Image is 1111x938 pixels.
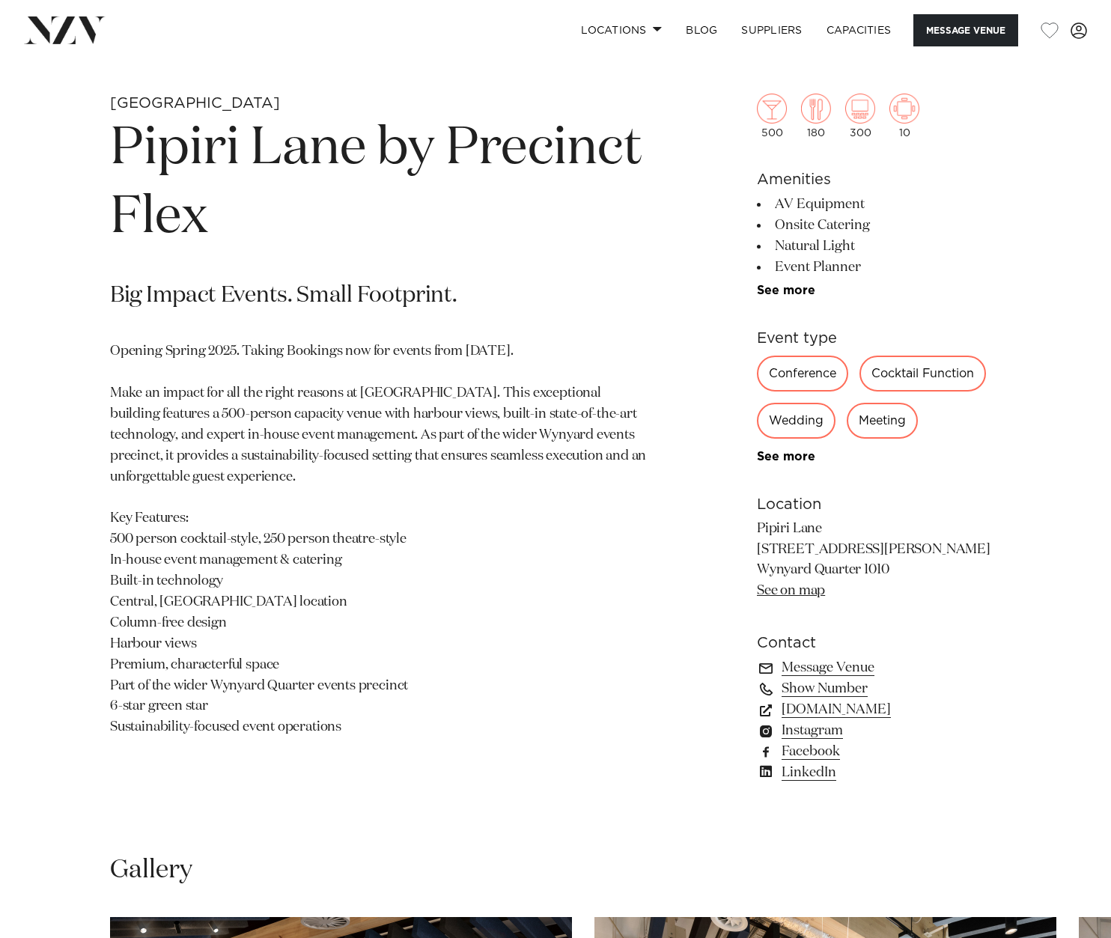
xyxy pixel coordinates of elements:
[110,853,192,887] h2: Gallery
[729,14,814,46] a: SUPPLIERS
[757,94,787,138] div: 500
[110,341,651,738] p: Opening Spring 2025. Taking Bookings now for events from [DATE]. Make an impact for all the right...
[757,762,1001,783] a: LinkedIn
[757,584,825,597] a: See on map
[674,14,729,46] a: BLOG
[757,215,1001,236] li: Onsite Catering
[757,327,1001,350] h6: Event type
[913,14,1018,46] button: Message Venue
[757,720,1001,741] a: Instagram
[757,168,1001,191] h6: Amenities
[847,403,918,439] div: Meeting
[757,356,848,392] div: Conference
[845,94,875,138] div: 300
[889,94,919,124] img: meeting.png
[110,115,651,252] h1: Pipiri Lane by Precinct Flex
[757,678,1001,699] a: Show Number
[757,403,835,439] div: Wedding
[757,519,1001,603] p: Pipiri Lane [STREET_ADDRESS][PERSON_NAME] Wynyard Quarter 1010
[845,94,875,124] img: theatre.png
[757,657,1001,678] a: Message Venue
[889,94,919,138] div: 10
[757,194,1001,215] li: AV Equipment
[24,16,106,43] img: nzv-logo.png
[801,94,831,124] img: dining.png
[859,356,986,392] div: Cocktail Function
[757,741,1001,762] a: Facebook
[757,236,1001,257] li: Natural Light
[110,96,280,111] small: [GEOGRAPHIC_DATA]
[757,699,1001,720] a: [DOMAIN_NAME]
[815,14,904,46] a: Capacities
[569,14,674,46] a: Locations
[757,257,1001,278] li: Event Planner
[757,632,1001,654] h6: Contact
[757,94,787,124] img: cocktail.png
[110,281,651,311] p: Big Impact Events. Small Footprint.
[757,493,1001,516] h6: Location
[801,94,831,138] div: 180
